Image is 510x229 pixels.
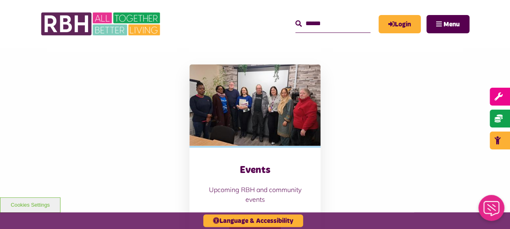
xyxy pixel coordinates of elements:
p: Upcoming RBH and community events [206,185,304,204]
img: RBH [41,8,162,40]
button: Navigation [426,15,469,33]
span: Menu [443,21,460,28]
a: MyRBH [379,15,421,33]
input: Search [295,15,370,32]
h3: Events [206,164,304,177]
button: Language & Accessibility [203,214,303,227]
img: Group photo of customers and colleagues at Spotland Community Centre [189,65,320,146]
iframe: Netcall Web Assistant for live chat [473,192,510,229]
